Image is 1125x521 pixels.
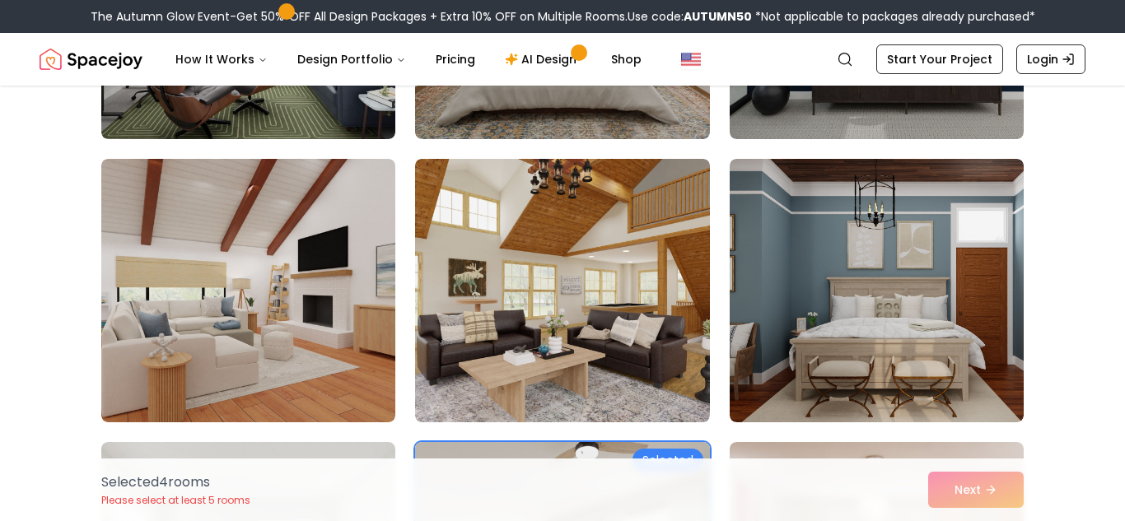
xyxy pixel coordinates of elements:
a: Shop [598,43,655,76]
b: AUTUMN50 [684,8,752,25]
button: How It Works [162,43,281,76]
img: Room room-29 [415,159,709,422]
p: Please select at least 5 rooms [101,494,250,507]
img: Room room-30 [730,159,1024,422]
a: Pricing [422,43,488,76]
div: The Autumn Glow Event-Get 50% OFF All Design Packages + Extra 10% OFF on Multiple Rooms. [91,8,1035,25]
span: Use code: [628,8,752,25]
img: Room room-28 [101,159,395,422]
span: *Not applicable to packages already purchased* [752,8,1035,25]
p: Selected 4 room s [101,472,250,492]
a: AI Design [492,43,595,76]
nav: Global [40,33,1085,86]
div: Selected [633,449,703,472]
a: Login [1016,44,1085,74]
a: Spacejoy [40,43,142,76]
button: Design Portfolio [284,43,419,76]
img: Spacejoy Logo [40,43,142,76]
img: United States [681,49,701,69]
nav: Main [162,43,655,76]
a: Start Your Project [876,44,1003,74]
